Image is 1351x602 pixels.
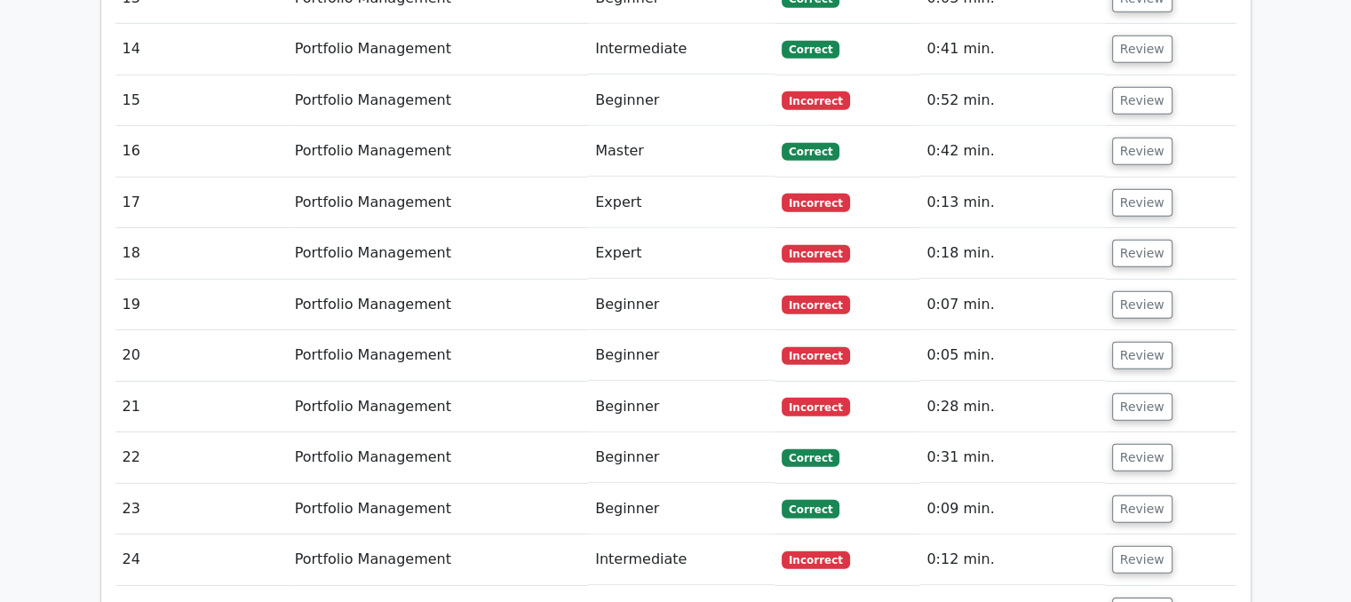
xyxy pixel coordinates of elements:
td: Beginner [588,432,775,483]
span: Incorrect [782,398,850,416]
button: Review [1112,87,1172,115]
button: Review [1112,36,1172,63]
button: Review [1112,444,1172,471]
td: 22 [115,432,288,483]
button: Review [1112,393,1172,421]
td: 0:13 min. [919,178,1104,228]
td: Intermediate [588,535,775,585]
button: Review [1112,291,1172,319]
span: Correct [782,41,839,59]
td: Portfolio Management [288,126,588,177]
td: Portfolio Management [288,535,588,585]
span: Incorrect [782,296,850,313]
span: Correct [782,500,839,518]
td: 15 [115,75,288,126]
td: Portfolio Management [288,382,588,432]
td: Expert [588,178,775,228]
td: Portfolio Management [288,432,588,483]
td: 18 [115,228,288,279]
td: Intermediate [588,24,775,75]
td: 0:07 min. [919,280,1104,330]
td: Portfolio Management [288,330,588,381]
td: Beginner [588,484,775,535]
td: Portfolio Management [288,280,588,330]
button: Review [1112,342,1172,369]
td: 0:31 min. [919,432,1104,483]
td: Beginner [588,330,775,381]
td: 0:28 min. [919,382,1104,432]
span: Correct [782,143,839,161]
td: Portfolio Management [288,178,588,228]
td: 0:05 min. [919,330,1104,381]
span: Incorrect [782,245,850,263]
td: Beginner [588,75,775,126]
span: Correct [782,449,839,467]
td: 23 [115,484,288,535]
td: 17 [115,178,288,228]
span: Incorrect [782,551,850,569]
td: 14 [115,24,288,75]
td: 0:09 min. [919,484,1104,535]
td: 24 [115,535,288,585]
td: 20 [115,330,288,381]
button: Review [1112,138,1172,165]
td: 0:52 min. [919,75,1104,126]
span: Incorrect [782,91,850,109]
span: Incorrect [782,347,850,365]
td: 0:42 min. [919,126,1104,177]
button: Review [1112,240,1172,267]
span: Incorrect [782,194,850,211]
td: Expert [588,228,775,279]
td: 21 [115,382,288,432]
td: 0:12 min. [919,535,1104,585]
td: 16 [115,126,288,177]
td: Portfolio Management [288,75,588,126]
button: Review [1112,546,1172,574]
td: Master [588,126,775,177]
td: 0:18 min. [919,228,1104,279]
button: Review [1112,495,1172,523]
td: 0:41 min. [919,24,1104,75]
td: Portfolio Management [288,228,588,279]
td: 19 [115,280,288,330]
button: Review [1112,189,1172,217]
td: Beginner [588,382,775,432]
td: Portfolio Management [288,24,588,75]
td: Beginner [588,280,775,330]
td: Portfolio Management [288,484,588,535]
